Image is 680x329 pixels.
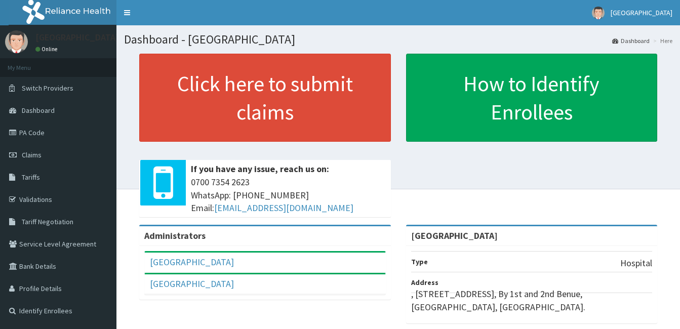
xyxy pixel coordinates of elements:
[191,176,386,215] span: 0700 7354 2623 WhatsApp: [PHONE_NUMBER] Email:
[406,54,658,142] a: How to Identify Enrollees
[124,33,672,46] h1: Dashboard - [GEOGRAPHIC_DATA]
[22,150,42,159] span: Claims
[651,36,672,45] li: Here
[411,287,653,313] p: , [STREET_ADDRESS], By 1st and 2nd Benue, [GEOGRAPHIC_DATA], [GEOGRAPHIC_DATA].
[592,7,605,19] img: User Image
[144,230,206,241] b: Administrators
[150,256,234,268] a: [GEOGRAPHIC_DATA]
[411,230,498,241] strong: [GEOGRAPHIC_DATA]
[611,8,672,17] span: [GEOGRAPHIC_DATA]
[22,173,40,182] span: Tariffs
[620,257,652,270] p: Hospital
[612,36,650,45] a: Dashboard
[35,33,119,42] p: [GEOGRAPHIC_DATA]
[411,257,428,266] b: Type
[191,163,329,175] b: If you have any issue, reach us on:
[411,278,438,287] b: Address
[35,46,60,53] a: Online
[22,106,55,115] span: Dashboard
[5,30,28,53] img: User Image
[139,54,391,142] a: Click here to submit claims
[214,202,353,214] a: [EMAIL_ADDRESS][DOMAIN_NAME]
[150,278,234,290] a: [GEOGRAPHIC_DATA]
[22,217,73,226] span: Tariff Negotiation
[22,84,73,93] span: Switch Providers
